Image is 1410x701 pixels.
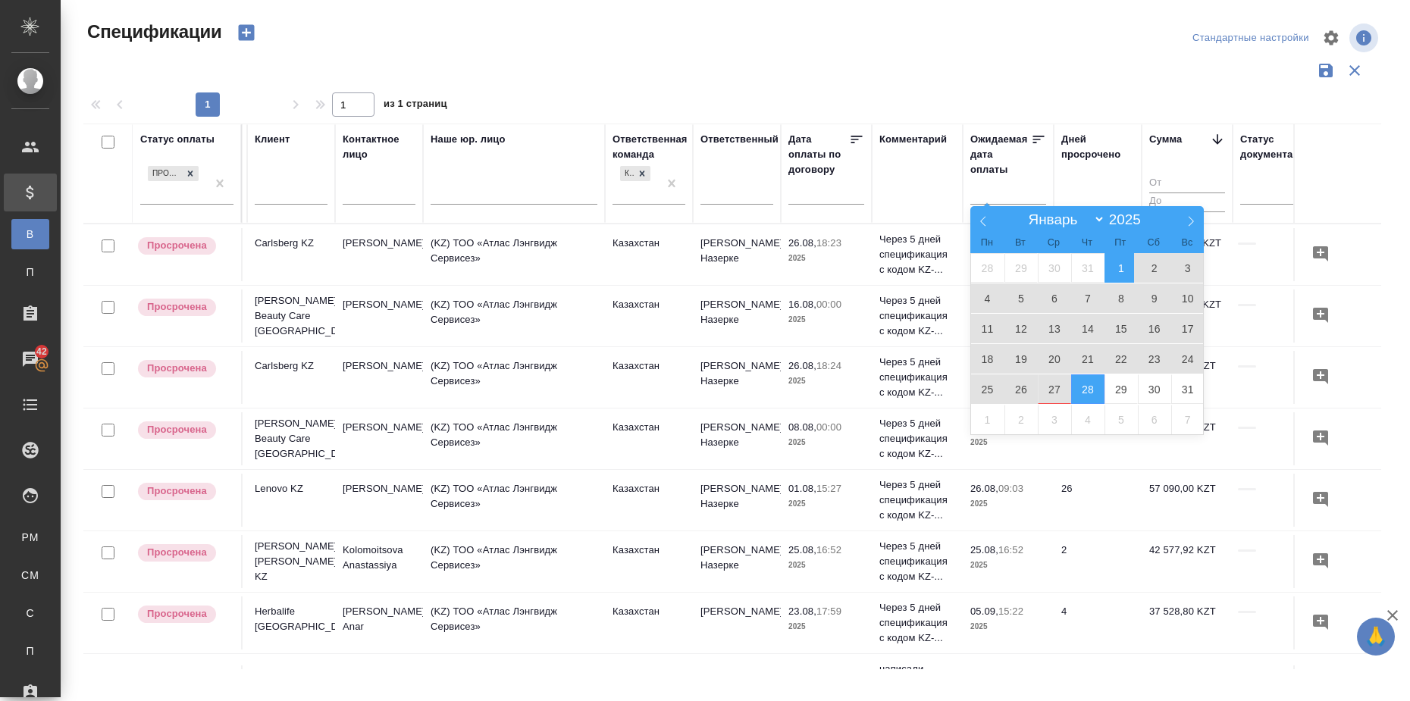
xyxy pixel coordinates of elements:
[19,606,42,621] span: С
[1311,56,1340,85] button: Сохранить фильтры
[788,132,849,177] div: Дата оплаты по договору
[1171,405,1205,434] span: Сентябрь 7, 2025
[693,289,781,343] td: [PERSON_NAME] Назерке
[816,544,841,555] p: 16:52
[147,361,207,376] p: Просрочена
[19,264,42,280] span: П
[693,474,781,527] td: [PERSON_NAME] Назерке
[1004,238,1037,248] span: Вт
[335,412,423,465] td: [PERSON_NAME]
[605,535,693,588] td: Казахстан
[255,416,327,462] p: [PERSON_NAME] Beauty Care [GEOGRAPHIC_DATA]
[1004,344,1038,374] span: Август 19, 2025
[788,435,864,450] p: 2025
[970,544,998,555] p: 25.08,
[1138,283,1171,313] span: Август 9, 2025
[335,289,423,343] td: [PERSON_NAME]
[335,228,423,281] td: [PERSON_NAME]
[879,477,955,523] p: Через 5 дней спецификация с кодом KZ-...
[1138,253,1171,283] span: Август 2, 2025
[970,496,1046,512] p: 2025
[335,596,423,649] td: [PERSON_NAME] Anar
[1104,253,1138,283] span: Август 1, 2025
[1142,412,1233,465] td: 77 653,18 KZT
[1061,132,1134,162] div: Дней просрочено
[1071,374,1104,404] span: Август 28, 2025
[255,236,327,251] p: Carlsberg KZ
[620,166,634,182] div: Казахстан
[605,596,693,649] td: Казахстан
[1149,192,1225,211] input: До
[1104,314,1138,343] span: Август 15, 2025
[11,257,49,287] a: П
[970,238,1004,248] span: Пн
[970,619,1046,634] p: 2025
[613,132,688,162] div: Ответственная команда
[1038,344,1071,374] span: Август 20, 2025
[11,598,49,628] a: С
[1021,211,1104,228] select: Month
[788,374,864,389] p: 2025
[431,132,506,147] div: Наше юр. лицо
[879,132,947,147] div: Комментарий
[879,355,955,400] p: Через 5 дней спецификация с кодом KZ-...
[19,643,42,659] span: П
[971,253,1004,283] span: Июль 28, 2025
[788,299,816,310] p: 16.08,
[423,351,605,404] td: (KZ) ТОО «Атлас Лэнгвидж Сервисез»
[619,164,652,183] div: Казахстан
[147,238,207,253] p: Просрочена
[147,484,207,499] p: Просрочена
[788,237,816,249] p: 26.08,
[1104,283,1138,313] span: Август 8, 2025
[423,535,605,588] td: (KZ) ТОО «Атлас Лэнгвидж Сервисез»
[255,539,327,584] p: [PERSON_NAME] [PERSON_NAME] KZ
[1104,238,1137,248] span: Пт
[1138,374,1171,404] span: Август 30, 2025
[1340,56,1369,85] button: Сбросить фильтры
[1054,596,1142,649] td: 4
[1004,374,1038,404] span: Август 26, 2025
[605,228,693,281] td: Казахстан
[879,416,955,462] p: Через 5 дней спецификация с кодом KZ-...
[1240,132,1339,162] div: Cтатус документации
[11,560,49,590] a: CM
[879,600,955,646] p: Через 5 дней спецификация с кодом KZ-...
[1357,618,1395,656] button: 🙏
[1171,253,1205,283] span: Август 3, 2025
[255,481,327,496] p: Lenovo KZ
[1070,238,1104,248] span: Чт
[1104,344,1138,374] span: Август 22, 2025
[27,344,56,359] span: 42
[1104,374,1138,404] span: Август 29, 2025
[423,228,605,281] td: (KZ) ТОО «Атлас Лэнгвидж Сервисез»
[816,360,841,371] p: 18:24
[816,237,841,249] p: 18:23
[879,293,955,339] p: Через 5 дней спецификация с кодом KZ-...
[11,636,49,666] a: П
[1004,405,1038,434] span: Сентябрь 2, 2025
[335,535,423,588] td: Kolomoitsova Anastassiya
[1138,314,1171,343] span: Август 16, 2025
[423,289,605,343] td: (KZ) ТОО «Атлас Лэнгвидж Сервисез»
[1138,344,1171,374] span: Август 23, 2025
[1171,283,1205,313] span: Август 10, 2025
[970,483,998,494] p: 26.08,
[147,606,207,621] p: Просрочена
[343,132,415,162] div: Контактное лицо
[1171,374,1205,404] span: Август 31, 2025
[879,539,955,584] p: Через 5 дней спецификация с кодом KZ-...
[605,474,693,527] td: Казахстан
[19,227,42,242] span: В
[816,606,841,617] p: 17:59
[11,219,49,249] a: В
[147,545,207,560] p: Просрочена
[19,530,42,545] span: PM
[423,596,605,649] td: (KZ) ТОО «Атлас Лэнгвидж Сервисез»
[970,558,1046,573] p: 2025
[1054,412,1142,465] td: 20
[146,164,200,183] div: Просрочена
[1104,405,1138,434] span: Сентябрь 5, 2025
[998,483,1023,494] p: 09:03
[788,619,864,634] p: 2025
